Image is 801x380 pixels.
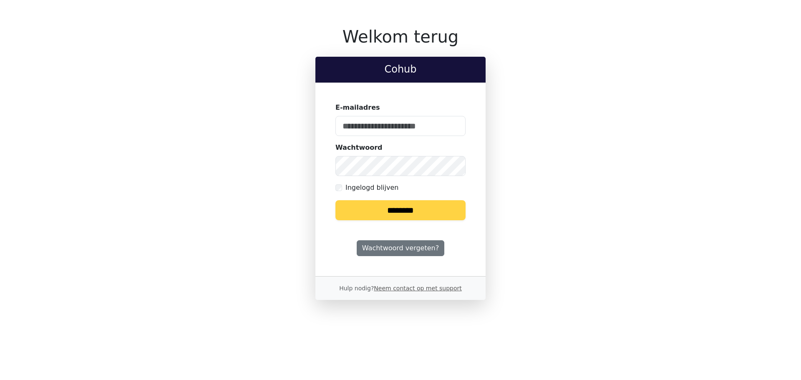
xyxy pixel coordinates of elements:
h2: Cohub [322,63,479,75]
small: Hulp nodig? [339,285,462,292]
a: Wachtwoord vergeten? [357,240,444,256]
a: Neem contact op met support [374,285,461,292]
h1: Welkom terug [315,27,486,47]
label: Ingelogd blijven [345,183,398,193]
label: Wachtwoord [335,143,383,153]
label: E-mailadres [335,103,380,113]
